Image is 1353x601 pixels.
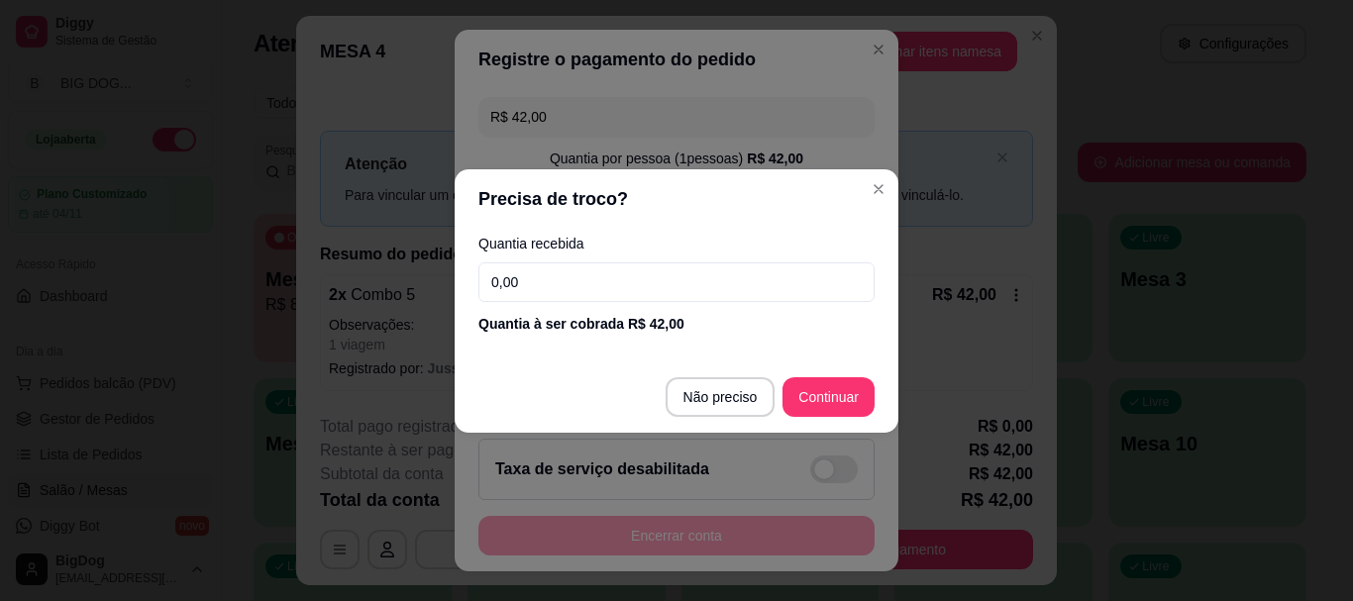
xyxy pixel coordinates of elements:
[478,314,875,334] div: Quantia à ser cobrada R$ 42,00
[782,377,875,417] button: Continuar
[455,169,898,229] header: Precisa de troco?
[478,237,875,250] label: Quantia recebida
[666,377,776,417] button: Não preciso
[863,173,894,205] button: Close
